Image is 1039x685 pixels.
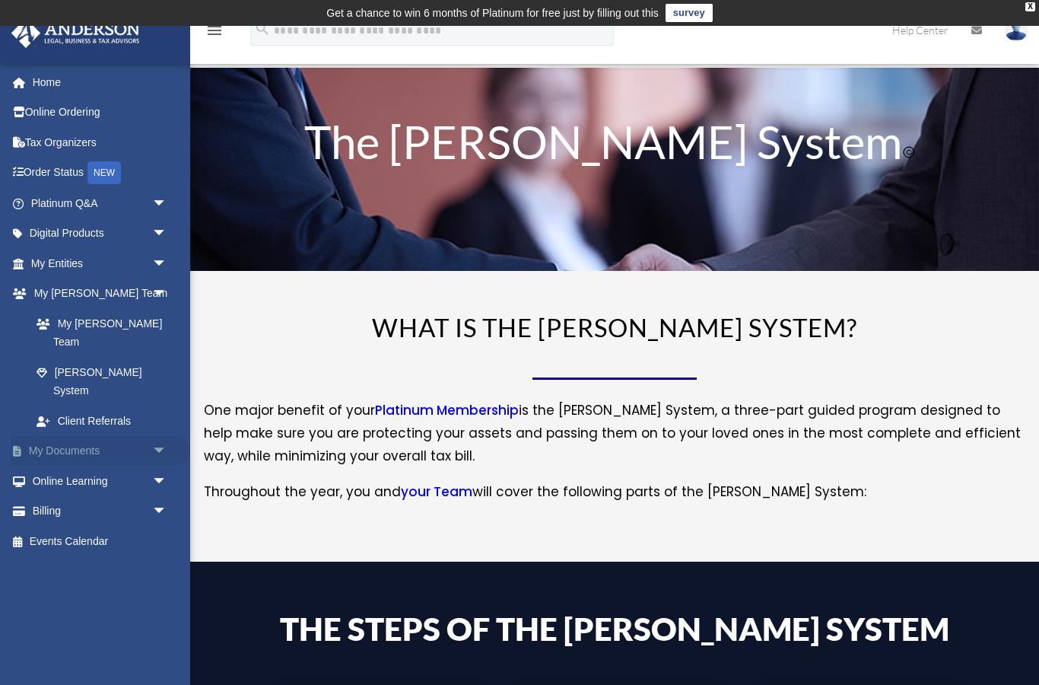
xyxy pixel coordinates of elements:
[152,466,183,497] span: arrow_drop_down
[11,279,190,309] a: My [PERSON_NAME] Teamarrow_drop_down
[205,21,224,40] i: menu
[204,400,1025,480] p: One major benefit of your is the [PERSON_NAME] System, a three-part guided program designed to he...
[87,161,121,184] div: NEW
[11,67,190,97] a: Home
[205,27,224,40] a: menu
[11,466,190,496] a: Online Learningarrow_drop_down
[21,406,190,436] a: Client Referrals
[372,312,857,342] span: WHAT IS THE [PERSON_NAME] SYSTEM?
[401,483,472,508] a: your Team
[275,613,955,652] h4: The Steps of the [PERSON_NAME] System
[666,4,713,22] a: survey
[326,4,659,22] div: Get a chance to win 6 months of Platinum for free just by filling out this
[11,218,190,249] a: Digital Productsarrow_drop_down
[21,357,183,406] a: [PERSON_NAME] System
[375,401,519,427] a: Platinum Membership
[152,188,183,219] span: arrow_drop_down
[254,21,271,37] i: search
[1005,19,1028,41] img: User Pic
[152,436,183,467] span: arrow_drop_down
[11,496,190,527] a: Billingarrow_drop_down
[11,127,190,158] a: Tax Organizers
[11,97,190,128] a: Online Ordering
[11,436,190,467] a: My Documentsarrow_drop_down
[21,308,190,357] a: My [PERSON_NAME] Team
[11,248,190,279] a: My Entitiesarrow_drop_down
[152,279,183,310] span: arrow_drop_down
[204,481,1025,504] p: Throughout the year, you and will cover the following parts of the [PERSON_NAME] System:
[152,496,183,527] span: arrow_drop_down
[152,218,183,250] span: arrow_drop_down
[7,18,145,48] img: Anderson Advisors Platinum Portal
[1025,2,1035,11] div: close
[11,158,190,189] a: Order StatusNEW
[11,526,190,556] a: Events Calendar
[152,248,183,279] span: arrow_drop_down
[275,119,955,172] h1: The [PERSON_NAME] System
[11,188,190,218] a: Platinum Q&Aarrow_drop_down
